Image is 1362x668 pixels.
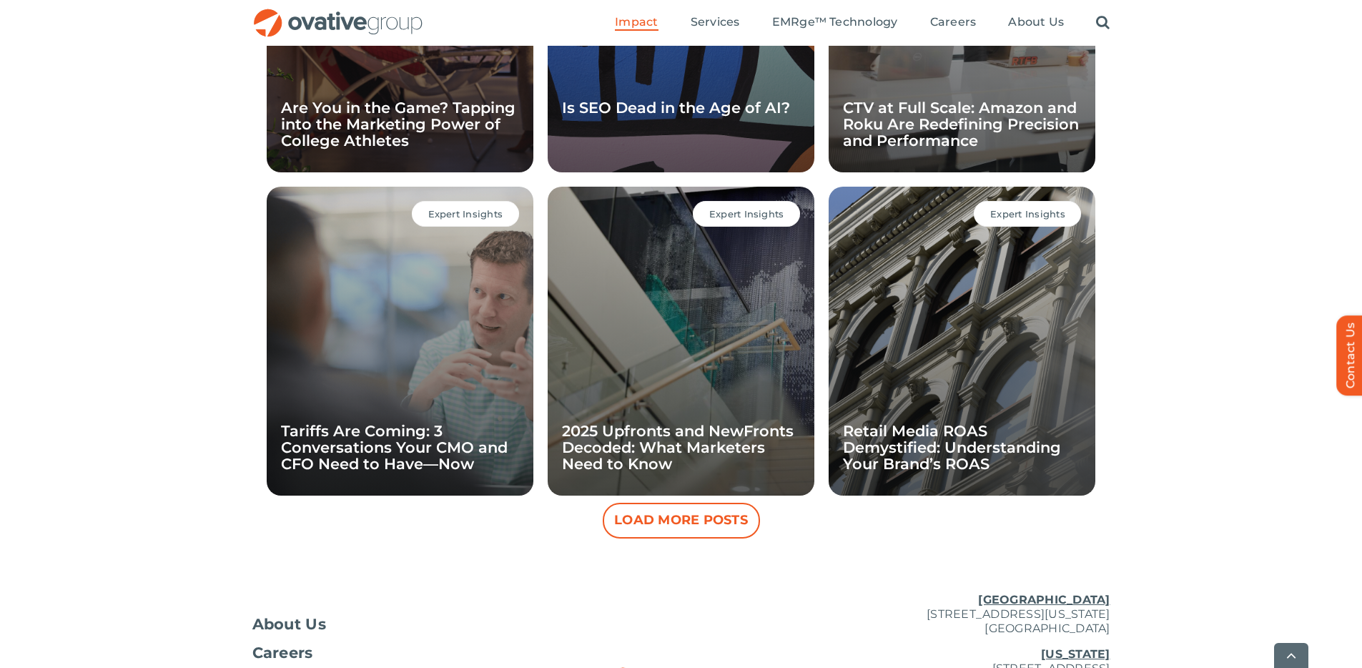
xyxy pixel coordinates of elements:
[930,15,977,31] a: Careers
[252,617,327,632] span: About Us
[978,593,1110,606] u: [GEOGRAPHIC_DATA]
[1008,15,1064,29] span: About Us
[252,646,538,660] a: Careers
[252,646,313,660] span: Careers
[603,503,760,539] button: Load More Posts
[252,7,424,21] a: OG_Full_horizontal_RGB
[252,617,538,632] a: About Us
[691,15,740,31] a: Services
[843,422,1061,473] a: Retail Media ROAS Demystified: Understanding Your Brand’s ROAS
[930,15,977,29] span: Careers
[843,99,1079,149] a: CTV at Full Scale: Amazon and Roku Are Redefining Precision and Performance
[772,15,898,29] span: EMRge™ Technology
[281,422,508,473] a: Tariffs Are Coming: 3 Conversations Your CMO and CFO Need to Have—Now
[1041,647,1110,661] u: [US_STATE]
[615,15,658,29] span: Impact
[562,99,790,117] a: Is SEO Dead in the Age of AI?
[691,15,740,29] span: Services
[772,15,898,31] a: EMRge™ Technology
[1008,15,1064,31] a: About Us
[562,422,794,473] a: 2025 Upfronts and NewFronts Decoded: What Marketers Need to Know
[1096,15,1110,31] a: Search
[615,15,658,31] a: Impact
[824,593,1110,636] p: [STREET_ADDRESS][US_STATE] [GEOGRAPHIC_DATA]
[281,99,515,149] a: Are You in the Game? Tapping into the Marketing Power of College Athletes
